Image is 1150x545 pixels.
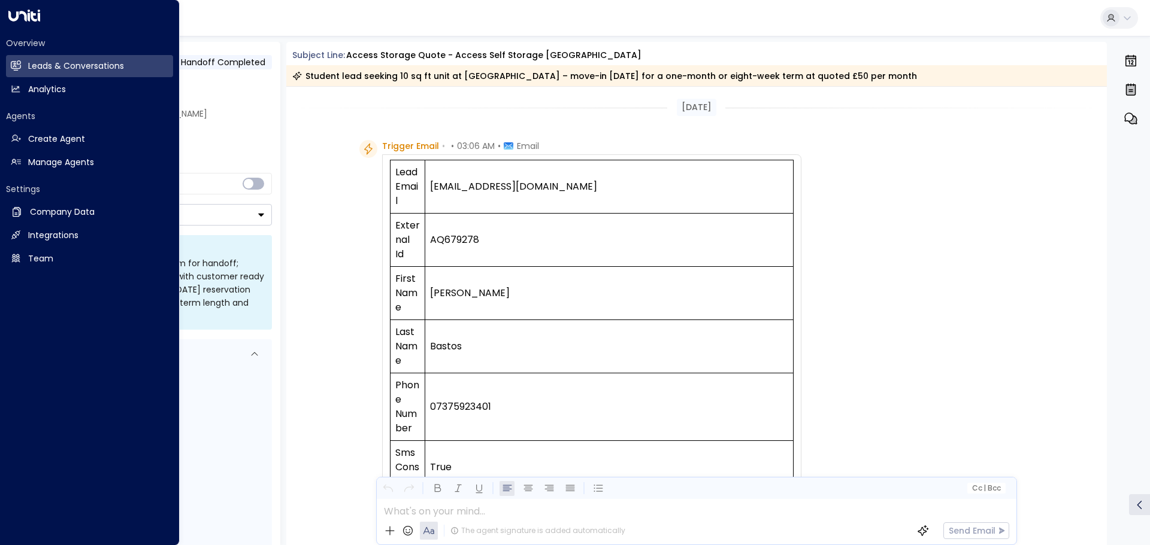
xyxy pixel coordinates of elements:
h2: Overview [6,37,173,49]
span: Handoff Completed [181,56,265,68]
h2: Settings [6,183,173,195]
td: Lead Email [390,160,425,214]
a: Create Agent [6,128,173,150]
h2: Analytics [28,83,66,96]
a: Integrations [6,224,173,246]
span: Subject Line: [292,49,345,61]
a: Company Data [6,201,173,223]
td: First Name [390,267,425,320]
div: The agent signature is added automatically [450,525,625,536]
td: Last Name [390,320,425,373]
h2: Create Agent [28,133,85,145]
h2: Manage Agents [28,156,94,169]
button: Cc|Bcc [967,483,1005,494]
span: 03:06 AM [457,140,495,152]
span: | [983,484,986,492]
td: Phone Number [390,373,425,441]
td: External Id [390,214,425,267]
h2: Leads & Conversations [28,60,124,72]
span: Trigger Email [382,140,439,152]
h2: Integrations [28,229,78,242]
span: • [498,140,501,152]
a: Manage Agents [6,151,173,173]
a: Leads & Conversations [6,55,173,77]
h2: Agents [6,110,173,122]
td: Sms Consent [390,441,425,494]
button: Redo [401,481,416,496]
div: Access Storage Quote - Access Self Storage [GEOGRAPHIC_DATA] [346,49,641,62]
h2: Company Data [30,206,95,218]
span: Email [517,140,539,152]
div: [DATE] [677,99,716,116]
td: [EMAIL_ADDRESS][DOMAIN_NAME] [425,160,793,214]
td: True [425,441,793,494]
td: Bastos [425,320,793,373]
td: [PERSON_NAME] [425,267,793,320]
span: • [451,140,454,152]
td: 07375923401 [425,373,793,441]
span: Cc Bcc [972,484,1000,492]
span: • [442,140,445,152]
td: AQ679278 [425,214,793,267]
h2: Team [28,252,53,265]
button: Undo [380,481,395,496]
div: Student lead seeking 10 sq ft unit at [GEOGRAPHIC_DATA] – move-in [DATE] for a one-month or eight... [292,70,917,82]
a: Team [6,248,173,270]
a: Analytics [6,78,173,101]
